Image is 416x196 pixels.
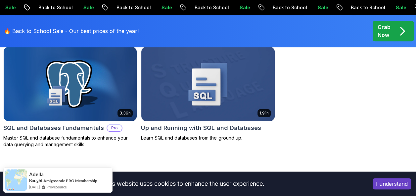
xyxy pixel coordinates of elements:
[259,111,269,116] p: 1.91h
[29,178,43,183] span: Bought
[107,125,122,131] p: Pro
[4,47,137,121] img: SQL and Databases Fundamentals card
[46,184,67,190] a: ProveSource
[266,4,311,11] p: Back to School
[5,177,363,191] div: This website uses cookies to enhance the user experience.
[29,172,44,177] span: Adella
[119,111,131,116] p: 3.39h
[32,4,77,11] p: Back to School
[155,4,176,11] p: Sale
[188,4,233,11] p: Back to School
[110,4,155,11] p: Back to School
[378,23,391,39] p: Grab Now
[233,4,254,11] p: Sale
[345,4,390,11] p: Back to School
[3,135,137,148] p: Master SQL and database fundamentals to enhance your data querying and management skills.
[77,4,98,11] p: Sale
[3,47,137,148] a: SQL and Databases Fundamentals card3.39hSQL and Databases FundamentalsProMaster SQL and database ...
[138,45,278,123] img: Up and Running with SQL and Databases card
[373,178,411,189] button: Accept cookies
[141,135,275,141] p: Learn SQL and databases from the ground up.
[390,4,411,11] p: Sale
[311,4,333,11] p: Sale
[4,27,139,35] p: 🔥 Back to School Sale - Our best prices of the year!
[141,47,275,141] a: Up and Running with SQL and Databases card1.91hUp and Running with SQL and DatabasesLearn SQL and...
[141,123,261,133] h2: Up and Running with SQL and Databases
[43,178,97,183] a: Amigoscode PRO Membership
[3,123,104,133] h2: SQL and Databases Fundamentals
[29,184,40,190] span: [DATE]
[5,169,27,191] img: provesource social proof notification image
